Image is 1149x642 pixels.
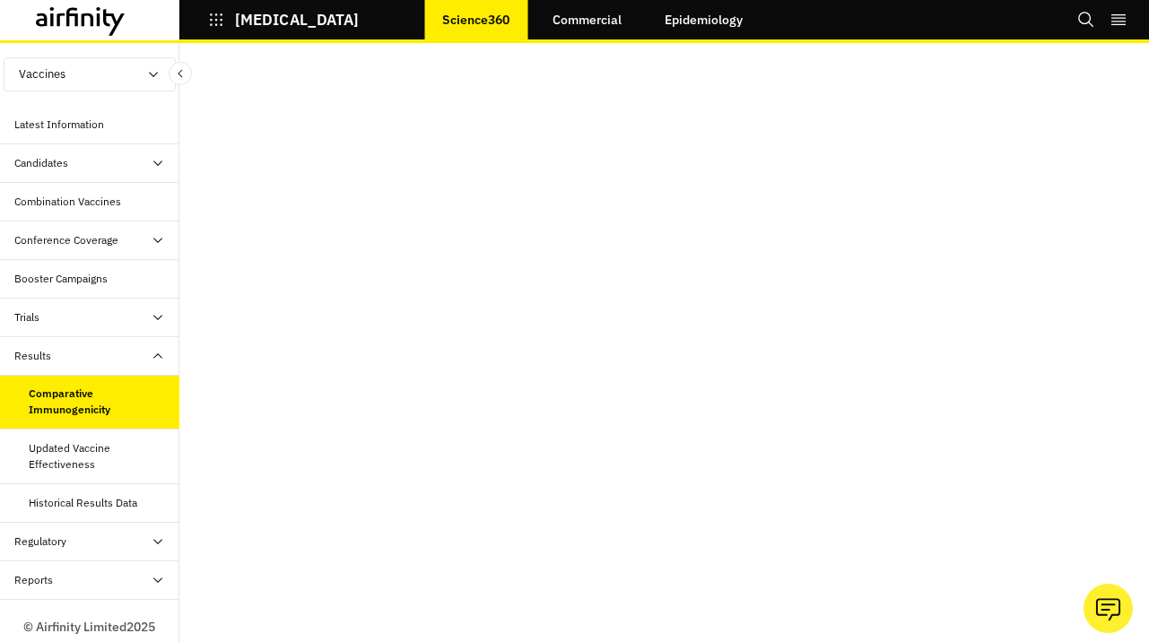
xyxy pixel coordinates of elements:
[29,440,165,473] div: Updated Vaccine Effectiveness
[169,62,192,85] button: Close Sidebar
[14,572,53,588] div: Reports
[1084,584,1133,633] button: Ask our analysts
[14,232,118,248] div: Conference Coverage
[14,309,39,325] div: Trials
[29,495,137,511] div: Historical Results Data
[14,117,104,133] div: Latest Information
[23,618,155,637] p: © Airfinity Limited 2025
[14,194,121,210] div: Combination Vaccines
[208,4,359,35] button: [MEDICAL_DATA]
[14,534,66,550] div: Regulatory
[1077,4,1095,35] button: Search
[14,155,68,171] div: Candidates
[29,386,165,418] div: Comparative Immunogenicity
[14,348,51,364] div: Results
[14,271,108,287] div: Booster Campaigns
[4,57,176,91] button: Vaccines
[442,13,509,27] p: Science360
[235,12,359,28] p: [MEDICAL_DATA]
